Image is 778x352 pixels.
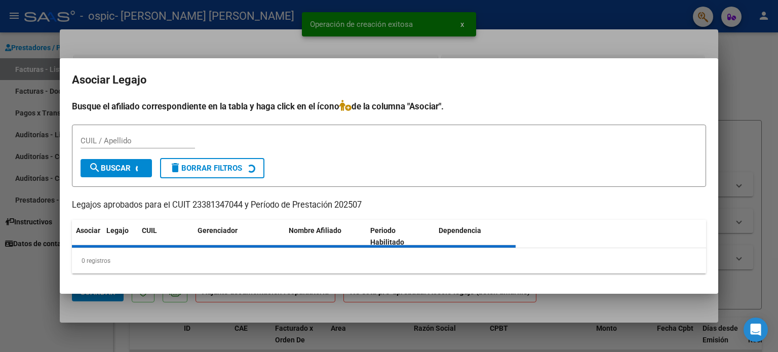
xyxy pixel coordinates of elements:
[366,220,435,253] datatable-header-cell: Periodo Habilitado
[89,164,131,173] span: Buscar
[138,220,193,253] datatable-header-cell: CUIL
[72,220,102,253] datatable-header-cell: Asociar
[198,226,238,234] span: Gerenciador
[160,158,264,178] button: Borrar Filtros
[72,199,706,212] p: Legajos aprobados para el CUIT 23381347044 y Período de Prestación 202507
[142,226,157,234] span: CUIL
[285,220,366,253] datatable-header-cell: Nombre Afiliado
[72,70,706,90] h2: Asociar Legajo
[72,248,706,273] div: 0 registros
[72,100,706,113] h4: Busque el afiliado correspondiente en la tabla y haga click en el ícono de la columna "Asociar".
[744,318,768,342] div: Open Intercom Messenger
[89,162,101,174] mat-icon: search
[169,164,242,173] span: Borrar Filtros
[169,162,181,174] mat-icon: delete
[81,159,152,177] button: Buscar
[439,226,481,234] span: Dependencia
[106,226,129,234] span: Legajo
[102,220,138,253] datatable-header-cell: Legajo
[435,220,516,253] datatable-header-cell: Dependencia
[76,226,100,234] span: Asociar
[193,220,285,253] datatable-header-cell: Gerenciador
[289,226,341,234] span: Nombre Afiliado
[370,226,404,246] span: Periodo Habilitado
